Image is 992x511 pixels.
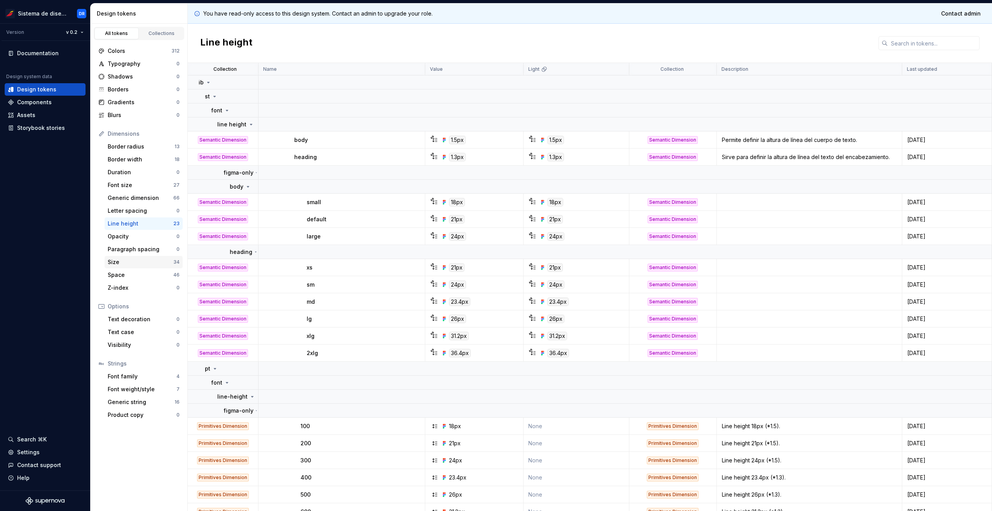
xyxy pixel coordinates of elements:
[5,9,15,18] img: 55604660-494d-44a9-beb2-692398e9940a.png
[108,360,180,367] div: Strings
[5,47,86,59] a: Documentation
[2,5,89,22] button: Sistema de diseño IberiaDR
[717,439,901,447] div: Line height 21px (*1.5).
[95,58,183,70] a: Typography0
[294,136,308,144] p: body
[108,207,176,215] div: Letter spacing
[197,457,249,464] div: Primitives Dimension
[105,409,183,421] a: Product copy0
[903,298,991,306] div: [DATE]
[263,66,277,72] p: Name
[108,258,173,266] div: Size
[5,96,86,108] a: Components
[17,474,30,482] div: Help
[197,439,249,447] div: Primitives Dimension
[721,66,748,72] p: Description
[176,412,180,418] div: 0
[648,332,698,340] div: Semantic Dimension
[217,393,248,401] p: line-height
[524,486,629,503] td: None
[95,109,183,121] a: Blurs0
[105,230,183,243] a: Opacity0
[300,474,311,481] p: 400
[307,298,315,306] p: md
[108,411,176,419] div: Product copy
[903,491,991,499] div: [DATE]
[105,326,183,338] a: Text case0
[198,281,248,289] div: Semantic Dimension
[105,153,183,166] a: Border width18
[17,461,61,469] div: Contact support
[547,349,569,357] div: 36.4px
[200,36,252,50] h2: Line height
[176,233,180,240] div: 0
[547,198,563,206] div: 18px
[211,379,222,387] p: font
[197,491,249,499] div: Primitives Dimension
[176,316,180,322] div: 0
[173,195,180,201] div: 66
[547,280,564,289] div: 24px
[449,491,462,499] div: 26px
[105,370,183,383] a: Font family4
[307,332,314,340] p: xlg
[307,349,318,357] p: 2xlg
[198,315,248,323] div: Semantic Dimension
[647,422,699,430] div: Primitives Dimension
[105,256,183,268] a: Size34
[300,422,310,430] p: 100
[95,45,183,57] a: Colors312
[5,122,86,134] a: Storybook stories
[175,399,180,405] div: 16
[524,469,629,486] td: None
[647,457,699,464] div: Primitives Dimension
[547,232,564,241] div: 24px
[449,263,465,272] div: 21px
[108,245,176,253] div: Paragraph spacing
[300,439,311,447] p: 200
[903,474,991,481] div: [DATE]
[5,83,86,96] a: Design tokens
[307,233,321,240] p: large
[205,93,210,100] p: st
[307,281,314,289] p: sm
[717,136,901,144] div: Permite definir la altura de línea del cuerpo de texto.
[449,297,470,306] div: 23.4px
[660,66,684,72] p: Collection
[105,339,183,351] a: Visibility0
[449,232,466,241] div: 24px
[108,73,176,80] div: Shadows
[105,269,183,281] a: Space46
[648,349,698,357] div: Semantic Dimension
[903,457,991,464] div: [DATE]
[176,169,180,175] div: 0
[547,153,564,161] div: 1.3px
[449,332,469,340] div: 31.2px
[105,282,183,294] a: Z-index0
[449,422,461,430] div: 18px
[903,422,991,430] div: [DATE]
[449,198,465,206] div: 18px
[449,280,466,289] div: 24px
[5,109,86,121] a: Assets
[941,10,981,17] span: Contact admin
[105,243,183,255] a: Paragraph spacing0
[17,124,65,132] div: Storybook stories
[95,83,183,96] a: Borders0
[547,263,563,272] div: 21px
[524,452,629,469] td: None
[903,315,991,323] div: [DATE]
[198,215,248,223] div: Semantic Dimension
[449,315,466,323] div: 26px
[5,433,86,446] button: Search ⌘K
[17,448,40,456] div: Settings
[6,73,52,80] div: Design system data
[648,136,698,144] div: Semantic Dimension
[95,70,183,83] a: Shadows0
[449,215,465,224] div: 21px
[449,349,471,357] div: 36.4px
[198,233,248,240] div: Semantic Dimension
[648,264,698,271] div: Semantic Dimension
[175,156,180,163] div: 18
[197,474,249,481] div: Primitives Dimension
